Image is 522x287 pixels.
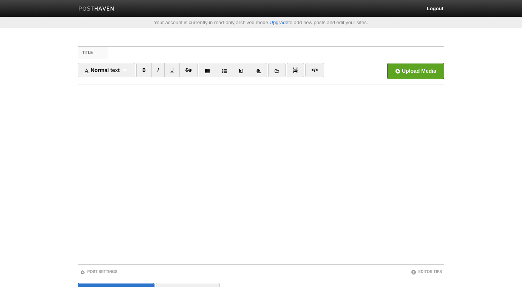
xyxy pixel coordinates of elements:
[72,20,450,25] div: Your account is currently in read-only archived mode. to add new posts and edit your sites.
[79,6,114,12] img: Posthaven-bar
[164,63,180,77] a: U
[270,20,289,25] a: Upgrade
[185,68,192,73] del: Str
[80,270,117,274] a: Post Settings
[179,63,198,77] a: Str
[305,63,324,77] a: </>
[136,63,152,77] a: B
[84,67,120,73] span: Normal text
[411,270,442,274] a: Editor Tips
[151,63,165,77] a: I
[78,47,108,59] label: Title
[293,68,298,73] img: pagebreak-icon.png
